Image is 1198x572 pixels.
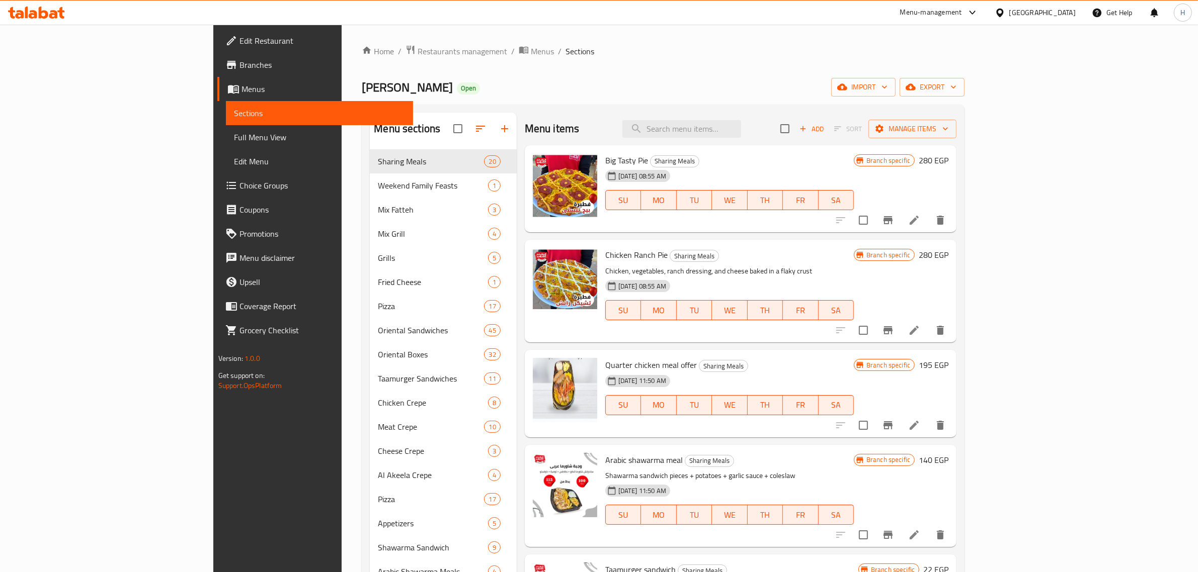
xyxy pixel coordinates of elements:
[488,276,501,288] div: items
[819,300,854,320] button: SA
[610,303,637,318] span: SU
[378,421,484,433] span: Meat Crepe
[370,270,516,294] div: Fried Cheese1
[484,324,500,336] div: items
[748,395,783,415] button: TH
[370,198,516,222] div: Mix Fatteh3
[217,173,414,198] a: Choice Groups
[519,45,554,58] a: Menus
[378,155,484,167] span: Sharing Meals
[370,391,516,415] div: Chicken Crepe8
[370,366,516,391] div: Taamurger Sandwiches11
[558,45,562,57] li: /
[217,29,414,53] a: Edit Restaurant
[605,452,683,467] span: Arabic shawarma meal
[712,395,747,415] button: WE
[485,326,500,335] span: 45
[928,413,952,437] button: delete
[681,508,708,522] span: TU
[378,397,488,409] div: Chicken Crepe
[488,445,501,457] div: items
[862,455,914,464] span: Branch specific
[226,149,414,173] a: Edit Menu
[928,208,952,232] button: delete
[681,398,708,412] span: TU
[239,300,406,312] span: Coverage Report
[488,179,501,192] div: items
[908,214,920,226] a: Edit menu item
[370,173,516,198] div: Weekend Family Feasts1
[699,360,748,372] div: Sharing Meals
[378,541,488,553] span: Shawarma Sandwich
[493,117,517,141] button: Add section
[239,228,406,240] span: Promotions
[823,193,850,208] span: SA
[853,210,874,231] span: Select to update
[468,117,493,141] span: Sort sections
[712,300,747,320] button: WE
[752,398,779,412] span: TH
[610,398,637,412] span: SU
[828,121,868,137] span: Select section first
[234,107,406,119] span: Sections
[362,45,965,58] nav: breadcrumb
[239,35,406,47] span: Edit Restaurant
[819,190,854,210] button: SA
[378,469,488,481] div: Al Akeela Crepe
[457,82,480,94] div: Open
[489,277,500,287] span: 1
[226,125,414,149] a: Full Menu View
[787,303,814,318] span: FR
[489,519,500,528] span: 5
[650,155,699,167] div: Sharing Meals
[908,529,920,541] a: Edit menu item
[641,300,676,320] button: MO
[685,455,734,466] span: Sharing Meals
[605,395,641,415] button: SU
[485,422,500,432] span: 10
[795,121,828,137] button: Add
[488,469,501,481] div: items
[908,419,920,431] a: Edit menu item
[488,228,501,240] div: items
[533,358,597,422] img: Quarter chicken meal offer
[614,486,670,496] span: [DATE] 11:50 AM
[406,45,507,58] a: Restaurants management
[489,398,500,408] span: 8
[823,508,850,522] span: SA
[787,508,814,522] span: FR
[622,120,741,138] input: search
[239,252,406,264] span: Menu disclaimer
[798,123,825,135] span: Add
[217,198,414,222] a: Coupons
[641,395,676,415] button: MO
[378,324,484,336] div: Oriental Sandwiches
[716,508,743,522] span: WE
[823,303,850,318] span: SA
[234,155,406,167] span: Edit Menu
[752,508,779,522] span: TH
[378,228,488,240] span: Mix Grill
[677,505,712,525] button: TU
[783,190,818,210] button: FR
[488,517,501,529] div: items
[533,453,597,517] img: Arabic shawarma meal
[862,250,914,260] span: Branch specific
[853,320,874,341] span: Select to update
[787,193,814,208] span: FR
[218,379,282,392] a: Support.OpsPlatform
[218,352,243,365] span: Version:
[712,505,747,525] button: WE
[378,493,484,505] span: Pizza
[716,398,743,412] span: WE
[239,324,406,336] span: Grocery Checklist
[831,78,896,97] button: import
[610,508,637,522] span: SU
[605,153,648,168] span: Big Tasty Pie
[217,222,414,246] a: Promotions
[681,193,708,208] span: TU
[378,348,484,360] div: Oriental Boxes
[839,81,888,93] span: import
